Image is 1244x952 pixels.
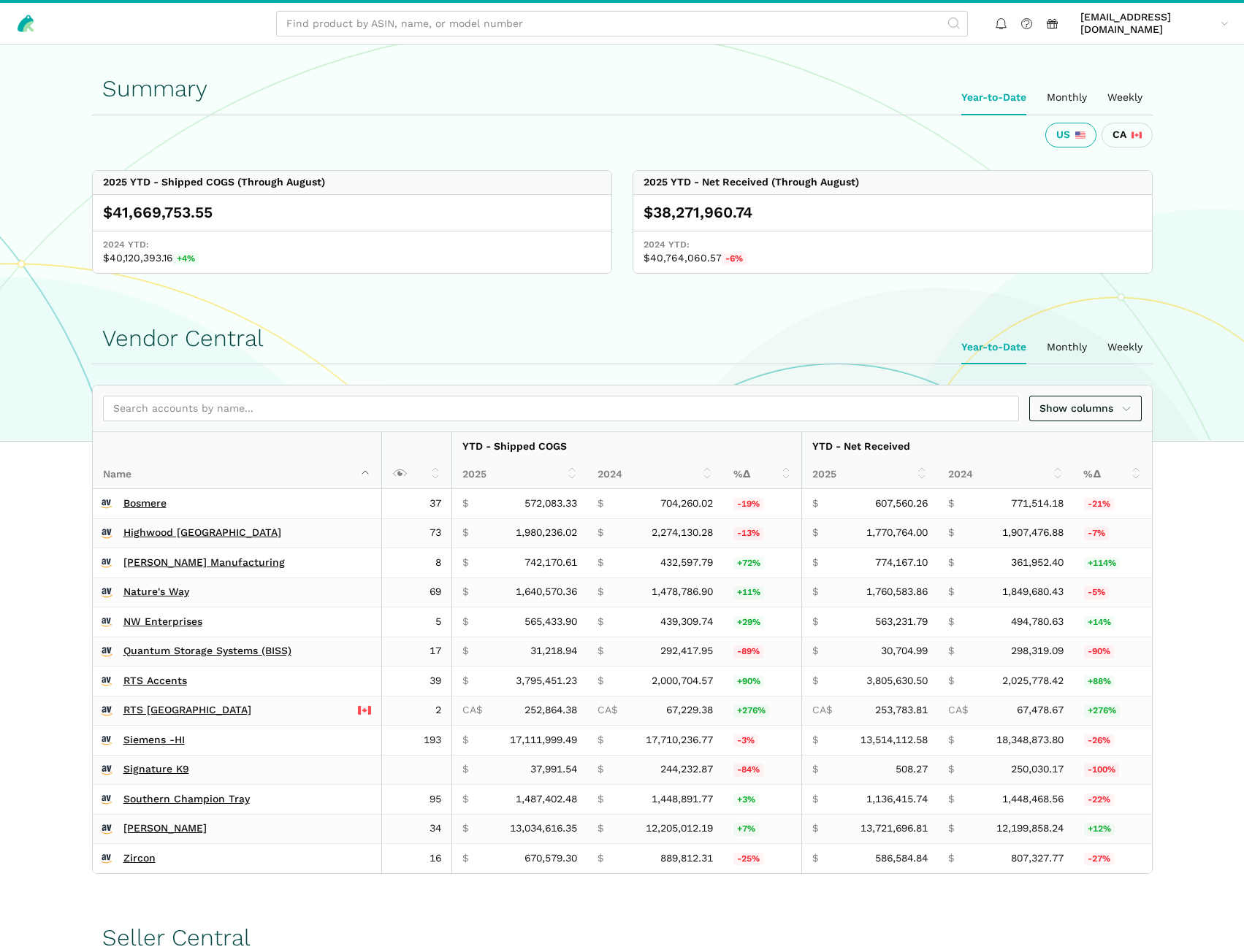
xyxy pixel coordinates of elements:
[660,615,713,629] span: 439,309.74
[102,76,1142,101] h1: Summary
[644,202,1142,223] div: $38,271,960.74
[598,645,603,658] span: $
[123,615,202,629] a: NW Enterprises
[123,526,281,540] a: Highwood [GEOGRAPHIC_DATA]
[948,615,954,629] span: $
[733,645,764,659] span: -89%
[587,461,723,489] th: 2024: activate to sort column ascending
[1037,81,1097,115] ui-tab: Monthly
[660,497,713,510] span: 704,260.02
[733,794,760,807] span: +3%
[733,498,764,511] span: -19%
[1084,557,1121,570] span: +114%
[598,763,603,776] span: $
[951,331,1037,364] ui-tab: Year-to-Date
[644,176,859,189] div: 2025 YTD - Net Received (Through August)
[723,726,802,756] td: -3.38%
[381,489,451,518] td: 37
[812,704,832,717] span: CA$
[723,696,802,726] td: 276.12%
[1039,401,1132,416] span: Show columns
[660,763,713,776] span: 244,232.87
[948,526,954,540] span: $
[812,440,910,452] strong: YTD - Net Received
[462,734,468,747] span: $
[173,253,199,266] span: +4%
[123,645,291,658] a: Quantum Storage Systems (BISS)
[598,734,603,747] span: $
[723,755,802,785] td: -84.44%
[723,489,802,518] td: -18.77%
[381,667,451,696] td: 39
[381,726,451,756] td: 193
[1002,526,1064,540] span: 1,907,476.88
[1084,794,1115,807] span: -22%
[723,518,802,548] td: -12.92%
[276,11,968,37] input: Find product by ASIN, name, or model number
[598,822,603,835] span: $
[1080,11,1216,37] span: [EMAIL_ADDRESS][DOMAIN_NAME]
[462,793,468,806] span: $
[1084,823,1115,836] span: +12%
[1056,128,1070,142] span: US
[723,814,802,844] td: 6.80%
[733,586,765,599] span: +11%
[646,822,713,835] span: 12,205,012.19
[598,615,603,629] span: $
[938,461,1074,489] th: 2024: activate to sort column ascending
[812,615,818,629] span: $
[812,822,818,835] span: $
[812,852,818,865] span: $
[866,586,928,599] span: 1,760,583.86
[598,704,617,717] span: CA$
[1029,396,1142,421] a: Show columns
[1002,675,1064,688] span: 2,025,778.42
[1075,130,1085,140] img: 226-united-states-3a775d967d35a21fe9d819e24afa6dfbf763e8f1ec2e2b5a04af89618ae55acb.svg
[802,461,938,489] th: 2025: activate to sort column ascending
[1074,637,1152,667] td: -89.71%
[598,852,603,865] span: $
[1074,814,1152,844] td: 12.47%
[530,763,577,776] span: 37,991.54
[723,461,802,489] th: %Δ: activate to sort column ascending
[1011,556,1064,569] span: 361,952.40
[951,81,1037,115] ui-tab: Year-to-Date
[948,675,954,688] span: $
[103,176,325,189] div: 2025 YTD - Shipped COGS (Through August)
[1074,548,1152,578] td: 113.89%
[516,793,577,806] span: 1,487,402.48
[666,704,713,717] span: 67,229.38
[1074,667,1152,696] td: 87.86%
[516,586,577,599] span: 1,640,570.36
[875,704,928,717] span: 253,783.81
[644,252,1142,266] span: $40,764,060.57
[875,852,928,865] span: 586,584.84
[462,526,468,540] span: $
[644,239,1142,252] span: 2024 YTD:
[1084,645,1115,659] span: -90%
[812,586,818,599] span: $
[93,432,382,489] th: Name : activate to sort column descending
[875,615,928,629] span: 563,231.79
[462,675,468,688] span: $
[996,822,1064,835] span: 12,199,858.24
[381,432,451,489] th: : activate to sort column ascending
[462,556,468,569] span: $
[723,548,802,578] td: 71.56%
[462,763,468,776] span: $
[103,202,601,223] div: $41,669,753.55
[948,734,954,747] span: $
[1113,128,1126,142] span: CA
[722,253,747,266] span: -6%
[948,586,954,599] span: $
[1002,793,1064,806] span: 1,448,468.56
[733,705,770,718] span: +276%
[733,675,765,688] span: +90%
[102,326,1142,351] h1: Vendor Central
[524,497,577,510] span: 572,083.33
[598,497,603,510] span: $
[733,764,764,777] span: -84%
[1011,763,1064,776] span: 250,030.17
[598,586,603,599] span: $
[1084,586,1110,599] span: -5%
